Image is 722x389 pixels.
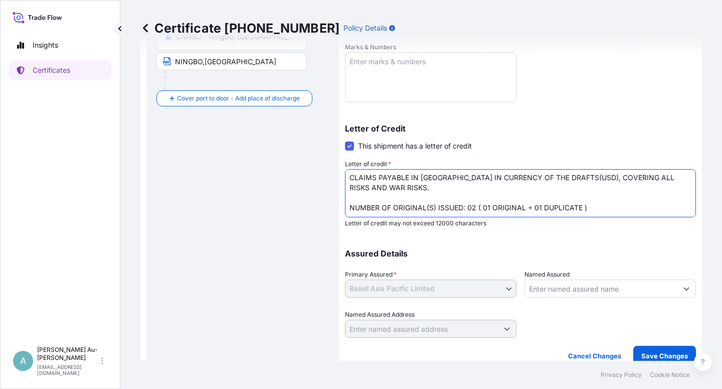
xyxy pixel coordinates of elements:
span: Primary Assured [345,270,397,280]
span: A [20,356,26,366]
a: Cookie Notice [650,371,690,379]
span: Cover port to door - Add place of discharge [177,93,300,103]
p: Insights [33,40,58,50]
p: Policy Details [343,23,387,33]
p: Certificates [33,65,70,75]
p: Save Changes [641,351,688,361]
span: Basell Asia Pacific Limited [349,284,435,294]
span: This shipment has a letter of credit [358,141,472,151]
a: Certificates [9,60,112,80]
p: [PERSON_NAME] Au-[PERSON_NAME] [37,346,99,362]
a: Insights [9,35,112,55]
input: Assured Name [525,280,677,298]
button: Save Changes [633,346,696,366]
p: Certificate [PHONE_NUMBER] [140,20,339,36]
p: Letter of Credit [345,124,696,133]
label: Named Assured [524,270,570,280]
button: Cancel Changes [560,346,629,366]
p: Assured Details [345,249,696,257]
p: Letter of credit may not exceed 12000 characters [345,219,696,227]
input: Named Assured Address [345,320,498,338]
label: Named Assured Address [345,310,415,320]
label: Letter of credit [345,159,391,169]
button: Show suggestions [498,320,516,338]
button: Show suggestions [677,280,695,298]
p: [EMAIL_ADDRESS][DOMAIN_NAME] [37,364,99,376]
a: Privacy Policy [601,371,642,379]
button: Basell Asia Pacific Limited [345,280,516,298]
p: Cancel Changes [568,351,621,361]
input: Text to appear on certificate [156,52,307,70]
textarea: LC NUMBER: LC1901925000319 CLAIMS PAYABLE IN [GEOGRAPHIC_DATA] IN CURRENCY OF THE DRAFTS(USD), CO... [345,169,696,217]
button: Cover port to door - Add place of discharge [156,90,312,106]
